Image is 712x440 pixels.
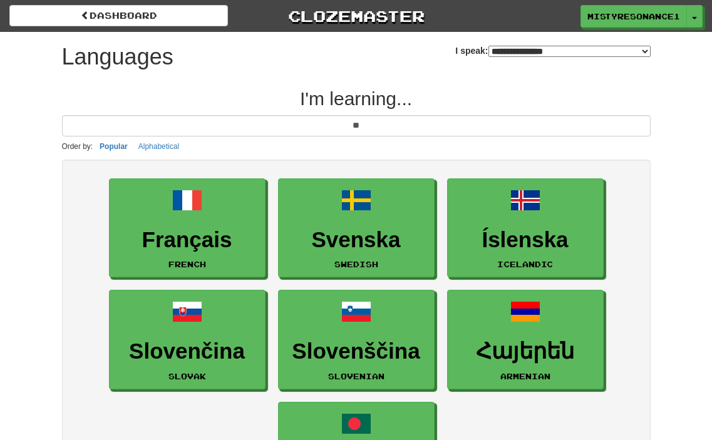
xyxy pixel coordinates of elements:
a: SlovenščinaSlovenian [278,290,435,389]
h3: Svenska [285,228,428,252]
h3: Íslenska [454,228,597,252]
small: French [168,260,206,269]
span: MistyResonance1356 [587,11,680,22]
h1: Languages [62,44,173,69]
a: Clozemaster [247,5,465,27]
button: Popular [96,140,132,153]
a: ÍslenskaIcelandic [447,178,604,278]
a: SvenskaSwedish [278,178,435,278]
small: Icelandic [497,260,553,269]
small: Slovak [168,372,206,381]
small: Armenian [500,372,550,381]
a: ՀայերենArmenian [447,290,604,389]
small: Swedish [334,260,378,269]
h3: Français [116,228,259,252]
small: Slovenian [328,372,384,381]
h2: I'm learning... [62,88,651,109]
h3: Slovenščina [285,339,428,364]
h3: Հայերեն [454,339,597,364]
label: I speak: [455,44,650,57]
button: Alphabetical [135,140,183,153]
a: SlovenčinaSlovak [109,290,266,389]
small: Order by: [62,142,93,151]
a: FrançaisFrench [109,178,266,278]
h3: Slovenčina [116,339,259,364]
a: dashboard [9,5,228,26]
a: MistyResonance1356 [580,5,687,28]
select: I speak: [488,46,651,57]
